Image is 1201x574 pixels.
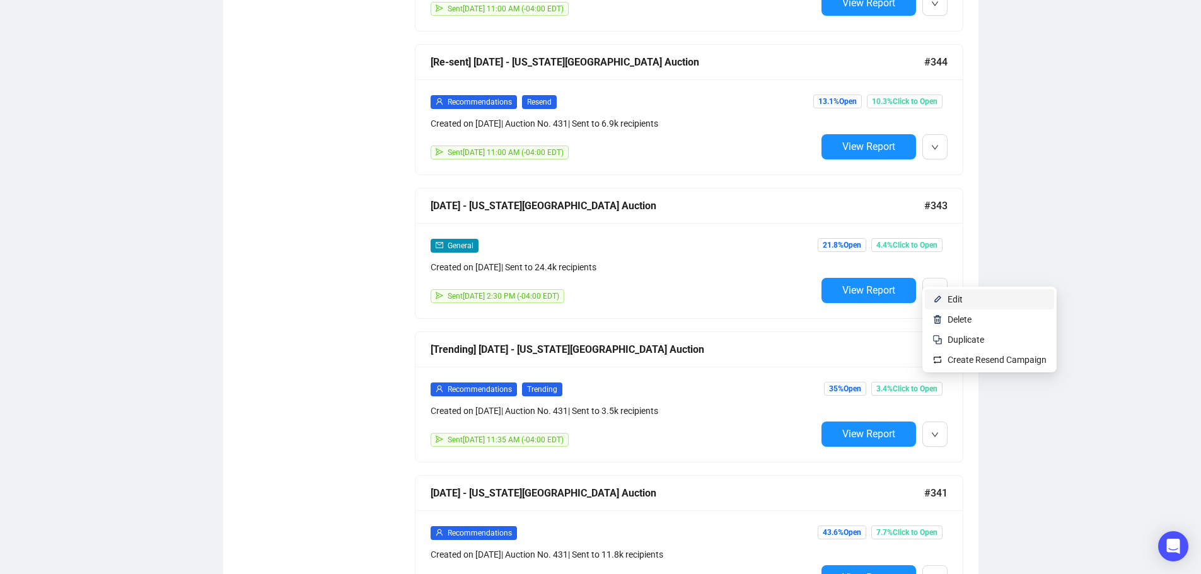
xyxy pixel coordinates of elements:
span: 43.6% Open [818,525,866,539]
span: Resend [522,95,557,109]
span: Recommendations [448,529,512,537]
span: 10.3% Click to Open [867,95,943,108]
span: 13.1% Open [813,95,862,108]
span: #343 [924,198,948,214]
div: Created on [DATE] | Auction No. 431 | Sent to 11.8k recipients [431,548,816,561]
span: send [436,435,443,443]
span: Create Resend Campaign [948,355,1047,365]
img: svg+xml;base64,PHN2ZyB4bWxucz0iaHR0cDovL3d3dy53My5vcmcvMjAwMC9zdmciIHdpZHRoPSIyNCIgaGVpZ2h0PSIyNC... [932,335,943,345]
div: Created on [DATE] | Auction No. 431 | Sent to 3.5k recipients [431,404,816,418]
span: View Report [842,141,895,152]
span: send [436,148,443,156]
span: 3.4% Click to Open [871,382,943,396]
span: Edit [948,294,963,304]
img: svg+xml;base64,PHN2ZyB4bWxucz0iaHR0cDovL3d3dy53My5vcmcvMjAwMC9zdmciIHhtbG5zOnhsaW5rPSJodHRwOi8vd3... [932,314,943,324]
div: [Trending] [DATE] - [US_STATE][GEOGRAPHIC_DATA] Auction [431,342,924,357]
span: Sent [DATE] 11:00 AM (-04:00 EDT) [448,4,564,13]
span: Sent [DATE] 11:00 AM (-04:00 EDT) [448,148,564,157]
span: Trending [522,382,562,396]
span: 4.4% Click to Open [871,238,943,252]
div: Open Intercom Messenger [1158,531,1188,561]
span: 7.7% Click to Open [871,525,943,539]
span: Delete [948,314,972,324]
span: #344 [924,54,948,70]
span: user [436,385,443,393]
span: down [931,144,939,151]
div: [DATE] - [US_STATE][GEOGRAPHIC_DATA] Auction [431,485,924,501]
span: send [436,4,443,12]
span: send [436,292,443,299]
button: View Report [821,134,916,159]
span: 35% Open [824,382,866,396]
span: Recommendations [448,385,512,394]
span: down [931,431,939,439]
span: Duplicate [948,335,984,345]
div: [Re-sent] [DATE] - [US_STATE][GEOGRAPHIC_DATA] Auction [431,54,924,70]
div: [DATE] - [US_STATE][GEOGRAPHIC_DATA] Auction [431,198,924,214]
span: mail [436,241,443,249]
span: Sent [DATE] 2:30 PM (-04:00 EDT) [448,292,559,301]
button: View Report [821,278,916,303]
span: user [436,98,443,105]
span: 21.8% Open [818,238,866,252]
img: retweet.svg [932,355,943,365]
button: View Report [821,422,916,447]
a: [Re-sent] [DATE] - [US_STATE][GEOGRAPHIC_DATA] Auction#344userRecommendationsResendCreated on [DA... [415,44,963,175]
span: user [436,529,443,536]
span: Sent [DATE] 11:35 AM (-04:00 EDT) [448,435,564,444]
a: [Trending] [DATE] - [US_STATE][GEOGRAPHIC_DATA] Auction#342userRecommendationsTrendingCreated on ... [415,331,963,462]
span: #341 [924,485,948,501]
span: View Report [842,428,895,440]
div: Created on [DATE] | Sent to 24.4k recipients [431,260,816,274]
span: General [448,241,473,250]
img: svg+xml;base64,PHN2ZyB4bWxucz0iaHR0cDovL3d3dy53My5vcmcvMjAwMC9zdmciIHhtbG5zOnhsaW5rPSJodHRwOi8vd3... [932,294,943,304]
a: [DATE] - [US_STATE][GEOGRAPHIC_DATA] Auction#343mailGeneralCreated on [DATE]| Sent to 24.4k recip... [415,188,963,319]
div: Created on [DATE] | Auction No. 431 | Sent to 6.9k recipients [431,117,816,130]
span: View Report [842,284,895,296]
span: Recommendations [448,98,512,106]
